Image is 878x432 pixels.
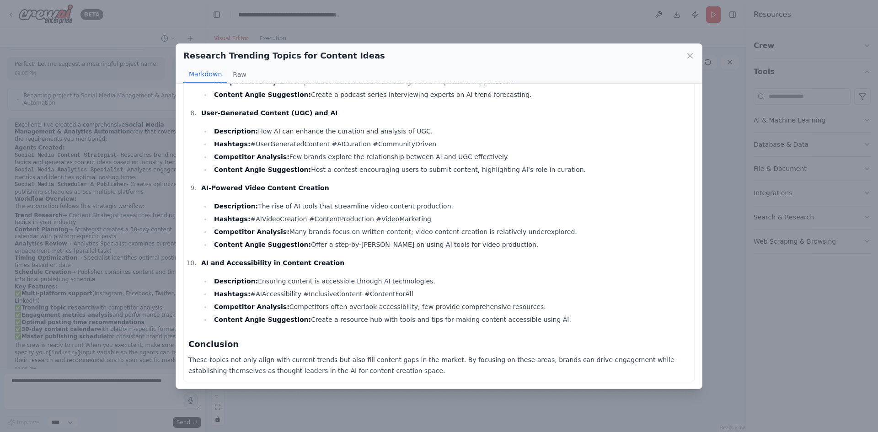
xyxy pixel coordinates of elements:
[183,49,385,62] h2: Research Trending Topics for Content Ideas
[211,213,690,224] li: #AIVideoCreation #ContentProduction #VideoMarketing
[211,226,690,237] li: Many brands focus on written content; video content creation is relatively underexplored.
[211,276,690,287] li: Ensuring content is accessible through AI technologies.
[211,314,690,325] li: Create a resource hub with tools and tips for making content accessible using AI.
[201,184,329,192] strong: AI-Powered Video Content Creation
[201,259,344,267] strong: AI and Accessibility in Content Creation
[214,316,311,323] strong: Content Angle Suggestion:
[214,228,289,235] strong: Competitor Analysis:
[211,139,690,149] li: #UserGeneratedContent #AICuration #CommunityDriven
[214,203,258,210] strong: Description:
[188,338,690,351] h3: Conclusion
[211,126,690,137] li: How AI can enhance the curation and analysis of UGC.
[214,303,289,310] strong: Competitor Analysis:
[214,290,251,298] strong: Hashtags:
[211,239,690,250] li: Offer a step-by-[PERSON_NAME] on using AI tools for video production.
[214,166,311,173] strong: Content Angle Suggestion:
[227,66,252,83] button: Raw
[214,140,251,148] strong: Hashtags:
[214,153,289,160] strong: Competitor Analysis:
[211,164,690,175] li: Host a contest encouraging users to submit content, highlighting AI's role in curation.
[214,241,311,248] strong: Content Angle Suggestion:
[201,109,338,117] strong: User-Generated Content (UGC) and AI
[211,89,690,100] li: Create a podcast series interviewing experts on AI trend forecasting.
[214,128,258,135] strong: Description:
[211,151,690,162] li: Few brands explore the relationship between AI and UGC effectively.
[183,66,227,83] button: Markdown
[211,201,690,212] li: The rise of AI tools that streamline video content production.
[188,354,690,376] p: These topics not only align with current trends but also fill content gaps in the market. By focu...
[211,301,690,312] li: Competitors often overlook accessibility; few provide comprehensive resources.
[214,215,251,223] strong: Hashtags:
[214,277,258,285] strong: Description:
[211,288,690,299] li: #AIAccessibility #InclusiveContent #ContentForAll
[214,91,311,98] strong: Content Angle Suggestion:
